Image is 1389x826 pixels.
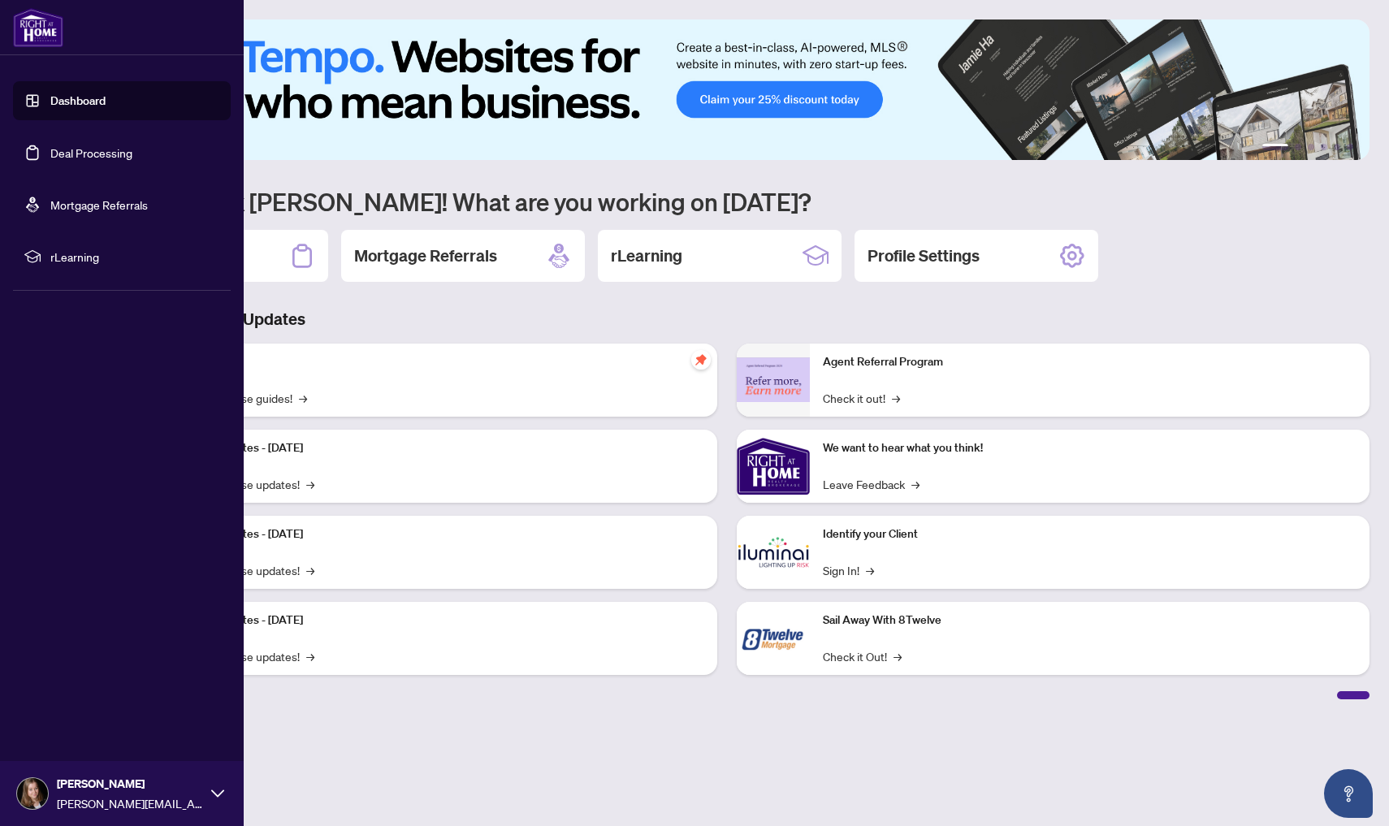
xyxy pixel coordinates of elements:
span: rLearning [50,248,219,266]
h3: Brokerage & Industry Updates [84,308,1370,331]
span: → [892,389,900,407]
p: Agent Referral Program [823,353,1357,371]
span: → [306,561,314,579]
p: Platform Updates - [DATE] [171,439,704,457]
button: 6 [1347,144,1353,150]
img: We want to hear what you think! [737,430,810,503]
span: → [911,475,920,493]
span: [PERSON_NAME][EMAIL_ADDRESS][DOMAIN_NAME] [57,794,203,812]
p: We want to hear what you think! [823,439,1357,457]
span: → [866,561,874,579]
img: Agent Referral Program [737,357,810,402]
img: Profile Icon [17,778,48,809]
p: Platform Updates - [DATE] [171,525,704,543]
h2: Profile Settings [868,244,980,267]
a: Check it Out!→ [823,647,902,665]
a: Deal Processing [50,145,132,160]
a: Leave Feedback→ [823,475,920,493]
button: 3 [1308,144,1314,150]
img: Identify your Client [737,516,810,589]
p: Sail Away With 8Twelve [823,612,1357,629]
h2: Mortgage Referrals [354,244,497,267]
button: 1 [1262,144,1288,150]
img: logo [13,8,63,47]
p: Platform Updates - [DATE] [171,612,704,629]
span: [PERSON_NAME] [57,775,203,793]
span: → [306,647,314,665]
a: Sign In!→ [823,561,874,579]
span: → [306,475,314,493]
img: Sail Away With 8Twelve [737,602,810,675]
img: Slide 0 [84,19,1370,160]
h2: rLearning [611,244,682,267]
a: Check it out!→ [823,389,900,407]
p: Self-Help [171,353,704,371]
button: 4 [1321,144,1327,150]
a: Dashboard [50,93,106,108]
button: Open asap [1324,769,1373,818]
p: Identify your Client [823,525,1357,543]
a: Mortgage Referrals [50,197,148,212]
button: 2 [1295,144,1301,150]
span: → [894,647,902,665]
button: 5 [1334,144,1340,150]
h1: Welcome back [PERSON_NAME]! What are you working on [DATE]? [84,186,1370,217]
span: → [299,389,307,407]
span: pushpin [691,350,711,370]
